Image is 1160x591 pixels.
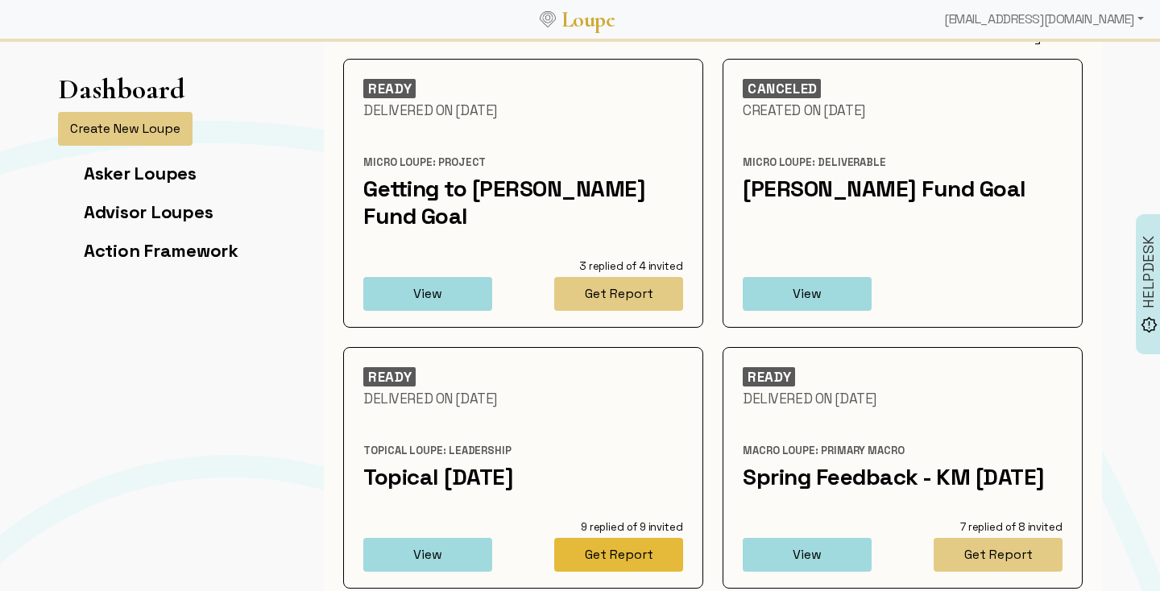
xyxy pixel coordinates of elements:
[743,174,1026,203] a: [PERSON_NAME] Fund Goal
[743,367,795,386] div: READY
[743,101,1063,119] div: Created On [DATE]
[743,390,1063,407] div: Delivered On [DATE]
[536,520,683,535] div: 9 replied of 9 invited
[363,277,492,311] button: View
[916,520,1063,535] div: 7 replied of 8 invited
[363,174,645,230] a: Getting to [PERSON_NAME] Fund Goal
[536,259,683,274] div: 3 replied of 4 invited
[363,538,492,572] button: View
[363,367,416,386] div: READY
[58,72,185,105] h1: Dashboard
[363,79,416,98] div: READY
[363,101,683,119] div: Delivered On [DATE]
[1141,316,1158,333] img: brightness_alert_FILL0_wght500_GRAD0_ops.svg
[743,444,1063,458] div: Macro Loupe: Primary Macro
[84,239,238,262] a: Action Framework
[84,162,197,184] a: Asker Loupes
[58,72,238,278] app-left-page-nav: Dashboard
[363,390,683,407] div: Delivered On [DATE]
[540,11,556,27] img: Loupe Logo
[743,79,821,98] div: CANCELED
[554,277,683,311] button: Get Report
[743,155,1063,170] div: Micro Loupe: Deliverable
[363,444,683,458] div: Topical Loupe: Leadership
[743,462,1045,491] a: Spring Feedback - KM [DATE]
[363,155,683,170] div: Micro Loupe: Project
[363,462,513,491] a: Topical [DATE]
[556,5,620,35] a: Loupe
[554,538,683,572] button: Get Report
[934,538,1063,572] button: Get Report
[84,200,213,223] a: Advisor Loupes
[58,112,193,146] button: Create New Loupe
[743,538,872,572] button: View
[938,3,1150,35] div: [EMAIL_ADDRESS][DOMAIN_NAME]
[743,277,872,311] button: View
